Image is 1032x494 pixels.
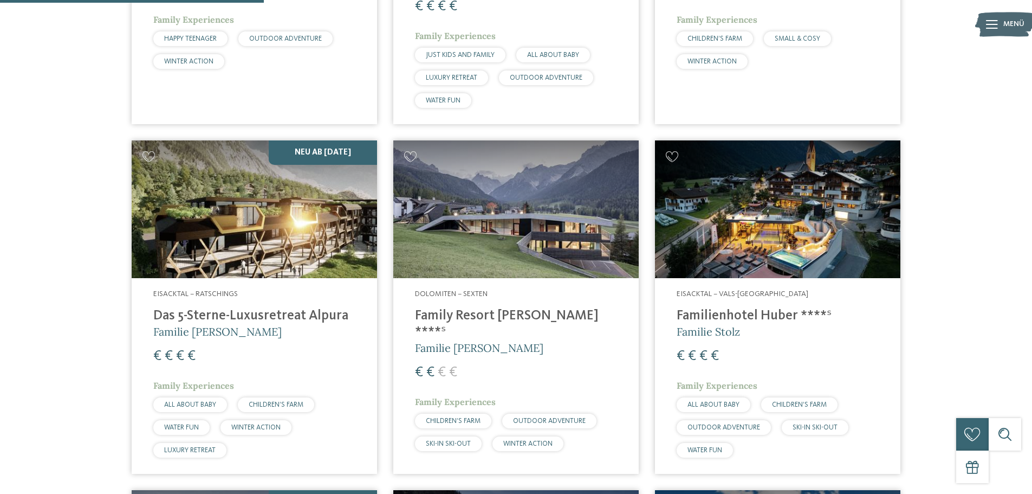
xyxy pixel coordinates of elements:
span: CHILDREN’S FARM [772,401,827,408]
span: € [415,365,423,380]
span: SKI-IN SKI-OUT [793,424,838,431]
span: OUTDOOR ADVENTURE [510,74,582,81]
span: JUST KIDS AND FAMILY [426,52,495,59]
span: € [688,349,696,363]
a: Familienhotels gesucht? Hier findet ihr die besten! Dolomiten – Sexten Family Resort [PERSON_NAME... [393,140,639,474]
span: Family Experiences [153,14,234,25]
span: SMALL & COSY [775,35,820,42]
span: Family Experiences [677,14,757,25]
span: € [449,365,457,380]
span: LUXURY RETREAT [426,74,477,81]
span: WINTER ACTION [231,424,281,431]
span: WINTER ACTION [687,58,737,65]
span: Familie Stolz [677,325,740,338]
span: OUTDOOR ADVENTURE [249,35,322,42]
span: CHILDREN’S FARM [249,401,303,408]
span: € [176,349,184,363]
img: Familienhotels gesucht? Hier findet ihr die besten! [132,140,377,279]
img: Family Resort Rainer ****ˢ [393,140,639,279]
span: WATER FUN [426,97,460,104]
span: Familie [PERSON_NAME] [153,325,282,338]
span: WATER FUN [687,447,722,454]
span: SKI-IN SKI-OUT [426,440,471,447]
span: € [699,349,708,363]
a: Familienhotels gesucht? Hier findet ihr die besten! Eisacktal – Vals-[GEOGRAPHIC_DATA] Familienho... [655,140,900,474]
span: CHILDREN’S FARM [687,35,742,42]
span: Family Experiences [415,30,496,41]
span: Family Experiences [415,396,496,407]
span: Dolomiten – Sexten [415,290,488,298]
h4: Familienhotel Huber ****ˢ [677,308,879,324]
span: € [153,349,161,363]
span: WATER FUN [164,424,199,431]
span: ALL ABOUT BABY [527,52,579,59]
span: € [711,349,719,363]
h4: Das 5-Sterne-Luxusretreat Alpura [153,308,355,324]
h4: Family Resort [PERSON_NAME] ****ˢ [415,308,617,341]
span: ALL ABOUT BABY [687,401,739,408]
span: € [677,349,685,363]
span: Family Experiences [677,380,757,391]
span: HAPPY TEENAGER [164,35,217,42]
span: CHILDREN’S FARM [426,418,481,425]
span: € [426,365,434,380]
span: € [187,349,196,363]
span: Eisacktal – Vals-[GEOGRAPHIC_DATA] [677,290,808,298]
span: Familie [PERSON_NAME] [415,341,543,355]
span: OUTDOOR ADVENTURE [687,424,760,431]
span: OUTDOOR ADVENTURE [513,418,586,425]
span: Eisacktal – Ratschings [153,290,238,298]
span: € [165,349,173,363]
a: Familienhotels gesucht? Hier findet ihr die besten! Neu ab [DATE] Eisacktal – Ratschings Das 5-St... [132,140,377,474]
img: Familienhotels gesucht? Hier findet ihr die besten! [655,140,900,279]
span: WINTER ACTION [503,440,553,447]
span: LUXURY RETREAT [164,447,216,454]
span: WINTER ACTION [164,58,213,65]
span: Family Experiences [153,380,234,391]
span: ALL ABOUT BABY [164,401,216,408]
span: € [438,365,446,380]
